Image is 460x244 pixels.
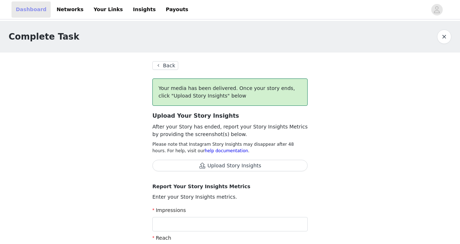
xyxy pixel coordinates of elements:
[152,235,171,241] label: Reach
[11,1,51,18] a: Dashboard
[152,61,178,70] button: Back
[152,123,308,138] p: After your Story has ended, report your Story Insights Metrics by providing the screenshot(s) below.
[152,183,308,190] p: Report Your Story Insights Metrics
[89,1,127,18] a: Your Links
[129,1,160,18] a: Insights
[9,30,79,43] h1: Complete Task
[152,193,308,201] p: Enter your Story Insights metrics.
[205,148,248,153] a: help documentation
[161,1,193,18] a: Payouts
[152,141,308,154] p: Please note that Instagram Story Insights may disappear after 48 hours. For help, visit our .
[152,207,186,213] label: Impressions
[433,4,440,15] div: avatar
[152,163,308,169] span: Upload Story Insights
[152,160,308,171] button: Upload Story Insights
[152,112,308,120] h3: Upload Your Story Insights
[52,1,88,18] a: Networks
[158,85,295,99] span: Your media has been delivered. Once your story ends, click "Upload Story Insights" below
